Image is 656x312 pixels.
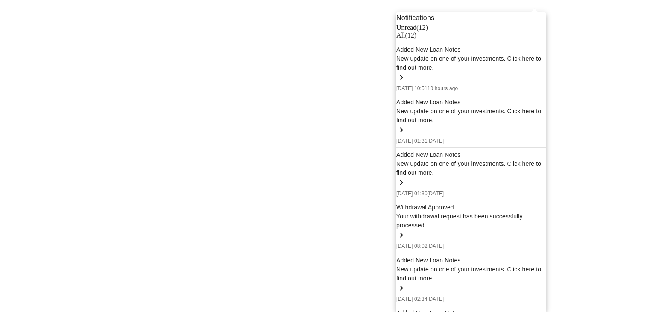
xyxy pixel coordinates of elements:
[396,24,416,31] span: Unread
[396,256,546,265] div: Added New Loan Notes
[396,243,428,249] span: [DATE] 08:02
[405,32,416,39] span: ( 12 )
[428,191,444,197] span: [DATE]
[396,54,546,72] div: New update on one of your investments. Click here to find out more.
[428,138,444,144] span: [DATE]
[396,159,546,177] div: New update on one of your investments. Click here to find out more.
[416,24,428,31] span: ( 12 )
[428,296,444,302] span: [DATE]
[396,14,434,21] span: Notifications
[396,150,546,159] div: Added New Loan Notes
[396,98,546,107] div: Added New Loan Notes
[396,212,546,230] div: Your withdrawal request has been successfully processed.
[396,45,546,54] div: Added New Loan Notes
[428,243,444,249] span: [DATE]
[396,107,546,125] div: New update on one of your investments. Click here to find out more.
[396,138,428,144] span: [DATE] 01:31
[396,85,428,91] span: [DATE] 10:51
[396,32,405,39] span: All
[396,296,428,302] span: [DATE] 02:34
[396,265,546,283] div: New update on one of your investments. Click here to find out more.
[396,203,546,212] div: Withdrawal Approved
[428,85,458,91] span: 10 hours ago
[396,191,428,197] span: [DATE] 01:30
